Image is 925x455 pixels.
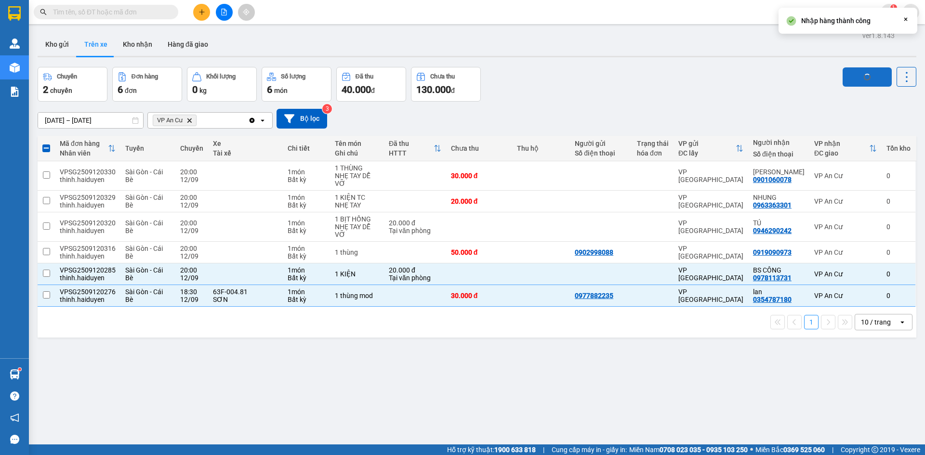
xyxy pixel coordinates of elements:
div: Đã thu [389,140,434,147]
div: 0 [886,223,911,231]
div: VPSG2509120330 [60,168,116,176]
div: VP An Cư [814,172,877,180]
span: copyright [872,446,878,453]
div: ĐC lấy [678,149,736,157]
span: 6 [118,84,123,95]
button: caret-down [902,4,919,21]
div: thinh.haiduyen [60,201,116,209]
div: 1 món [288,288,325,296]
div: VP [GEOGRAPHIC_DATA] [678,194,743,209]
button: file-add [216,4,233,21]
span: VP An Cư, close by backspace [153,115,197,126]
div: 12/09 [180,274,203,282]
div: 1 món [288,168,325,176]
div: 50.000 đ [451,248,507,256]
div: 1 thùng mod [335,292,379,299]
button: Khối lượng0kg [187,67,257,102]
span: đơn [125,87,137,94]
button: aim [238,4,255,21]
div: Chuyến [57,73,77,80]
svg: Clear all [248,117,256,124]
div: Tại văn phòng [389,274,441,282]
div: 0354787180 [753,296,792,303]
div: Tuyến [125,144,171,152]
div: Trạng thái [637,140,669,147]
div: 18:30 [180,288,203,296]
div: Người gửi [575,140,627,147]
div: Xe [213,140,278,147]
div: 1 món [288,245,325,252]
span: | [543,444,544,455]
span: ⚪️ [750,448,753,452]
div: 30.000 đ [451,292,507,299]
img: solution-icon [10,87,20,97]
svg: open [259,117,266,124]
div: Nhân viên [60,149,108,157]
div: NHẸ TAY [335,201,379,209]
div: Chưa thu [430,73,455,80]
span: 6 [267,84,272,95]
div: 10 / trang [861,317,891,327]
div: VPSG2509120276 [60,288,116,296]
div: 0 [886,248,911,256]
button: plus [193,4,210,21]
strong: 1900 633 818 [494,446,536,454]
span: Sài Gòn - Cái Bè [125,219,163,234]
div: ĐC giao [814,149,869,157]
input: Tìm tên, số ĐT hoặc mã đơn [53,7,167,17]
div: Người nhận [753,139,805,146]
span: VP An Cư [157,117,183,124]
div: 20.000 đ [451,197,507,205]
sup: 1 [890,4,897,11]
div: NHẸ TAY DỄ VỠ [335,223,379,238]
span: Sài Gòn - Cái Bè [125,194,163,209]
div: 30.000 đ [451,172,507,180]
div: 0919090973 [753,248,792,256]
div: VP An Cư [814,223,877,231]
div: Bất kỳ [288,274,325,282]
div: HTTT [389,149,434,157]
div: VPSG2509120285 [60,266,116,274]
div: thinh.haiduyen [60,176,116,183]
div: Chưa thu [451,144,507,152]
div: Chi tiết [288,144,325,152]
span: | [832,444,833,455]
div: NHẸ TAY DỄ VỠ [335,172,379,187]
span: đ [371,87,375,94]
img: warehouse-icon [10,39,20,49]
div: VP An Cư [814,197,877,205]
button: Kho gửi [38,33,77,56]
div: THÙY LINH [753,168,805,176]
sup: 1 [18,368,21,371]
div: 1 THÙNG [335,164,379,172]
div: 1 BỊT HỒNG [335,215,379,223]
svg: Close [902,15,910,23]
span: Hỗ trợ kỹ thuật: [447,444,536,455]
div: 12/09 [180,227,203,234]
span: Cung cấp máy in - giấy in: [552,444,627,455]
span: món [274,87,288,94]
div: Bất kỳ [288,201,325,209]
div: 63F-004.81 [213,288,278,296]
button: Hàng đã giao [160,33,216,56]
div: 0963363301 [753,201,792,209]
div: SƠN [213,296,278,303]
span: message [10,435,19,444]
button: Số lượng6món [262,67,331,102]
button: Chuyến2chuyến [38,67,107,102]
div: Số điện thoại [575,149,627,157]
div: VPSG2509120329 [60,194,116,201]
div: Mã đơn hàng [60,140,108,147]
div: 0 [886,270,911,278]
svg: Delete [186,117,192,123]
div: VPSG2509120316 [60,245,116,252]
div: Thu hộ [517,144,565,152]
div: VP gửi [678,140,736,147]
div: 0 [886,292,911,299]
div: 0 [886,172,911,180]
div: 0902998088 [575,248,613,256]
button: Chưa thu130.000đ [411,67,481,102]
div: Bất kỳ [288,296,325,303]
span: thientrung.haiduyen [796,6,881,18]
div: TÚ [753,219,805,227]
